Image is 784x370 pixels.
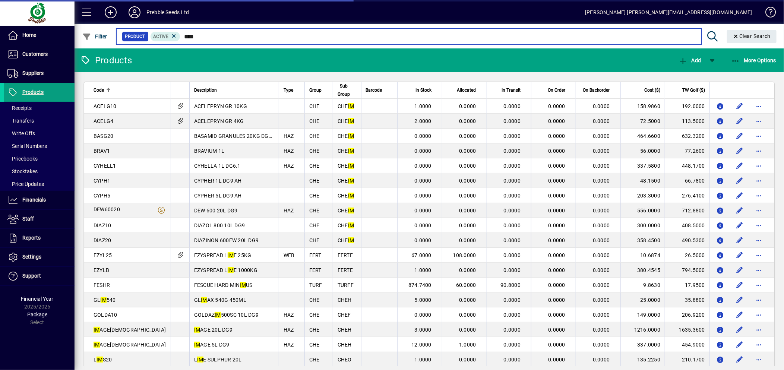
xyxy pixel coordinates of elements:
[4,152,75,165] a: Pricebooks
[734,145,746,157] button: Edit
[459,103,476,109] span: 0.0000
[593,208,610,214] span: 0.0000
[593,237,610,243] span: 0.0000
[593,163,610,169] span: 0.0000
[593,252,610,258] span: 0.0000
[194,312,259,318] span: GOLDAZ 500SC 10L DG9
[22,254,41,260] span: Settings
[734,309,746,321] button: Edit
[194,222,245,228] span: DIAZOL 800 10L DG9
[21,296,54,302] span: Financial Year
[753,160,765,172] button: More options
[348,103,354,109] em: IM
[284,163,294,169] span: HAZ
[620,129,665,143] td: 464.6600
[548,297,565,303] span: 0.0000
[338,312,351,318] span: CHEF
[620,173,665,188] td: 48.1500
[309,178,320,184] span: CHE
[583,86,610,94] span: On Backorder
[99,6,123,19] button: Add
[581,86,617,94] div: On Backorder
[309,86,322,94] span: Group
[284,133,294,139] span: HAZ
[753,339,765,351] button: More options
[504,252,521,258] span: 0.0000
[620,263,665,278] td: 380.4545
[348,148,354,154] em: IM
[459,267,476,273] span: 0.0000
[7,143,47,149] span: Serial Numbers
[338,148,354,154] span: CHE
[4,267,75,285] a: Support
[665,203,709,218] td: 712.8800
[548,267,565,273] span: 0.0000
[94,86,166,94] div: Code
[665,263,709,278] td: 794.5000
[7,181,44,187] span: Price Updates
[125,33,145,40] span: Product
[665,143,709,158] td: 77.2600
[500,282,521,288] span: 90.8000
[760,1,775,26] a: Knowledge Base
[620,158,665,173] td: 337.5800
[504,267,521,273] span: 0.0000
[620,233,665,248] td: 358.4500
[94,267,109,273] span: EZYLB
[194,118,244,124] span: ACELEPRYN GR 4KG
[4,191,75,209] a: Financials
[620,248,665,263] td: 10.6874
[593,148,610,154] span: 0.0000
[94,206,120,212] span: DEW60020
[734,190,746,202] button: Edit
[194,86,274,94] div: Description
[414,193,431,199] span: 0.0000
[94,327,166,333] span: AGE[DEMOGRAPHIC_DATA]
[338,118,354,124] span: CHE
[620,218,665,233] td: 300.0000
[593,282,610,288] span: 0.0000
[194,178,242,184] span: CYPHER 1L DG9 AH
[194,208,238,214] span: DEW 600 20L DG9
[7,105,32,111] span: Receipts
[753,264,765,276] button: More options
[309,103,320,109] span: CHE
[94,178,110,184] span: CYPH1
[665,248,709,263] td: 26.5000
[734,115,746,127] button: Edit
[734,130,746,142] button: Edit
[753,145,765,157] button: More options
[734,264,746,276] button: Edit
[548,103,565,109] span: 0.0000
[459,312,476,318] span: 0.0000
[215,312,221,318] em: IM
[753,100,765,112] button: More options
[620,99,665,114] td: 158.9860
[453,252,476,258] span: 108.0000
[338,252,353,258] span: FERTE
[7,130,35,136] span: Write Offs
[620,278,665,292] td: 9.8630
[94,312,117,318] span: GOLDA10
[729,54,778,67] button: More Options
[753,279,765,291] button: More options
[734,205,746,216] button: Edit
[414,178,431,184] span: 0.0000
[338,133,354,139] span: CHE
[665,129,709,143] td: 632.3200
[456,282,476,288] span: 60.0000
[459,237,476,243] span: 0.0000
[665,173,709,188] td: 66.7800
[548,118,565,124] span: 0.0000
[734,234,746,246] button: Edit
[4,248,75,266] a: Settings
[753,130,765,142] button: More options
[733,33,771,39] span: Clear Search
[338,282,354,288] span: TURFF
[94,282,110,288] span: FESHR
[620,307,665,322] td: 149.0000
[309,193,320,199] span: CHE
[459,133,476,139] span: 0.0000
[734,339,746,351] button: Edit
[22,216,34,222] span: Staff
